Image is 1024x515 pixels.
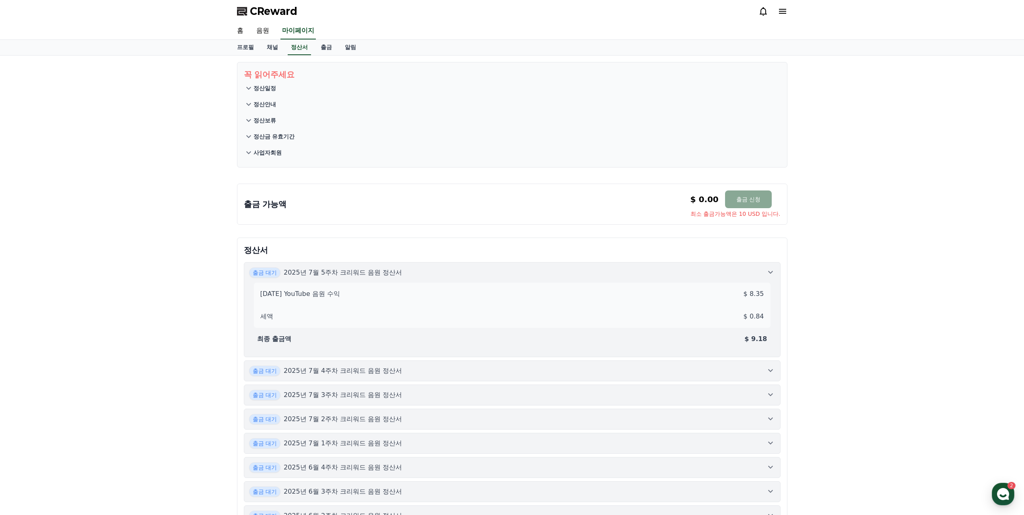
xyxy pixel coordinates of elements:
span: 2 [82,255,84,261]
p: 출금 가능액 [244,199,287,210]
button: 출금 대기 2025년 7월 2주차 크리워드 음원 정산서 [244,409,781,430]
button: 정산일정 [244,80,781,96]
p: 사업자회원 [253,149,282,157]
span: 출금 대기 [249,414,280,424]
p: 2025년 6월 3주차 크리워드 음원 정산서 [284,487,402,496]
span: 출금 대기 [249,486,280,497]
span: 설정 [124,267,134,274]
a: 출금 [314,40,338,55]
button: 정산금 유효기간 [244,128,781,145]
button: 출금 대기 2025년 6월 4주차 크리워드 음원 정산서 [244,457,781,478]
a: CReward [237,5,297,18]
span: 출금 대기 [249,438,280,449]
p: 꼭 읽어주세요 [244,69,781,80]
a: 채널 [260,40,284,55]
p: 2025년 6월 4주차 크리워드 음원 정산서 [284,463,402,472]
p: 정산안내 [253,100,276,108]
a: 홈 [231,23,250,39]
a: 마이페이지 [280,23,316,39]
button: 정산안내 [244,96,781,112]
p: 세액 [260,312,273,321]
span: 출금 대기 [249,366,280,376]
span: 홈 [25,267,30,274]
button: 출금 대기 2025년 7월 1주차 크리워드 음원 정산서 [244,433,781,454]
p: 2025년 7월 5주차 크리워드 음원 정산서 [284,268,402,277]
button: 사업자회원 [244,145,781,161]
a: 음원 [250,23,276,39]
span: CReward [250,5,297,18]
p: $ 0.00 [690,194,719,205]
p: 정산서 [244,244,781,256]
p: 2025년 7월 4주차 크리워드 음원 정산서 [284,366,402,376]
a: 프로필 [231,40,260,55]
a: 설정 [104,255,155,275]
p: [DATE] YouTube 음원 수익 [260,289,340,299]
button: 출금 대기 2025년 7월 4주차 크리워드 음원 정산서 [244,360,781,381]
p: 정산금 유효기간 [253,132,295,141]
p: 2025년 7월 3주차 크리워드 음원 정산서 [284,390,402,400]
p: 2025년 7월 1주차 크리워드 음원 정산서 [284,438,402,448]
span: 출금 대기 [249,462,280,473]
a: 알림 [338,40,363,55]
p: 2025년 7월 2주차 크리워드 음원 정산서 [284,414,402,424]
p: 정산보류 [253,116,276,124]
span: 대화 [74,268,83,274]
button: 출금 대기 2025년 7월 3주차 크리워드 음원 정산서 [244,385,781,405]
a: 2대화 [53,255,104,275]
p: $ 0.84 [744,312,764,321]
span: 출금 대기 [249,390,280,400]
button: 출금 신청 [725,190,772,208]
button: 출금 대기 2025년 7월 5주차 크리워드 음원 정산서 [DATE] YouTube 음원 수익 $ 8.35 세액 $ 0.84 최종 출금액 $ 9.18 [244,262,781,357]
a: 홈 [2,255,53,275]
button: 정산보류 [244,112,781,128]
p: $ 8.35 [744,289,764,299]
p: 최종 출금액 [257,334,292,344]
button: 출금 대기 2025년 6월 3주차 크리워드 음원 정산서 [244,481,781,502]
a: 정산서 [288,40,311,55]
span: 최소 출금가능액은 10 USD 입니다. [690,210,781,218]
span: 출금 대기 [249,267,280,278]
p: 정산일정 [253,84,276,92]
p: $ 9.18 [744,334,767,344]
